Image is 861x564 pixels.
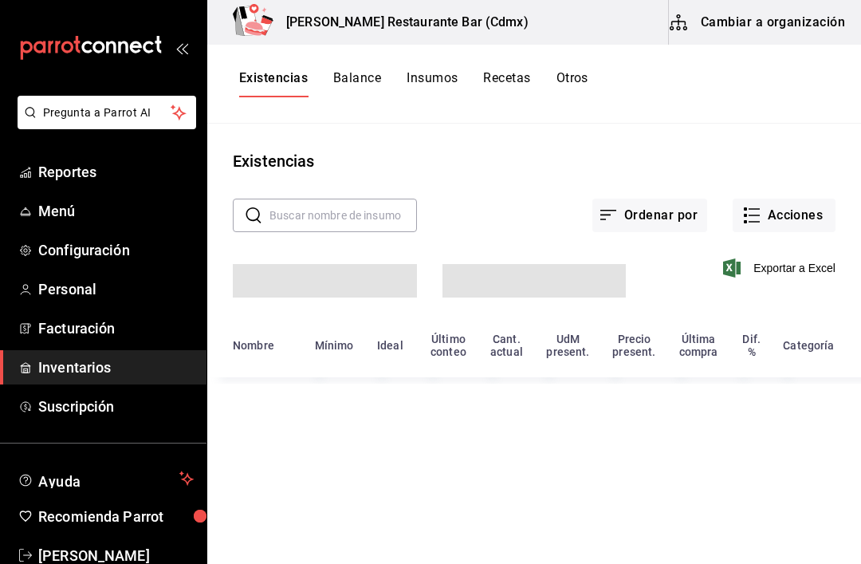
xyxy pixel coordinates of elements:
a: Pregunta a Parrot AI [11,116,196,132]
div: UdM present. [545,333,592,358]
button: Recetas [483,70,530,97]
button: Insumos [407,70,458,97]
div: Categoría [783,339,834,352]
button: open_drawer_menu [175,41,188,54]
div: Precio present. [611,333,658,358]
span: Ayuda [38,469,173,488]
span: Reportes [38,161,194,183]
span: Configuración [38,239,194,261]
div: Ideal [377,339,403,352]
span: Pregunta a Parrot AI [43,105,171,121]
span: Personal [38,278,194,300]
div: Existencias [233,149,314,173]
input: Buscar nombre de insumo [269,199,417,231]
button: Pregunta a Parrot AI [18,96,196,129]
button: Existencias [239,70,308,97]
span: Inventarios [38,357,194,378]
div: navigation tabs [239,70,588,97]
button: Acciones [733,199,835,232]
span: Facturación [38,317,194,339]
button: Ordenar por [592,199,707,232]
button: Exportar a Excel [726,258,835,278]
span: Recomienda Parrot [38,506,194,527]
span: Suscripción [38,396,194,417]
div: Cant. actual [488,333,525,358]
span: Menú [38,200,194,222]
div: Nombre [233,339,274,352]
h3: [PERSON_NAME] Restaurante Bar (Cdmx) [273,13,529,32]
button: Balance [333,70,381,97]
button: Otros [556,70,588,97]
div: Dif. % [739,333,764,358]
div: Mínimo [315,339,354,352]
div: Último conteo [428,333,469,358]
div: Última compra [677,333,720,358]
